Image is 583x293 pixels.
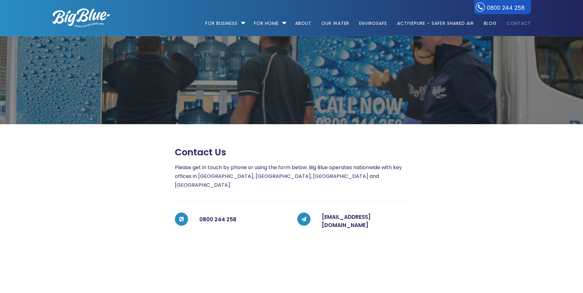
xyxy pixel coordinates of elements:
[52,8,110,27] img: logo
[175,163,408,190] p: Please get in touch by phone or using the form below. Big Blue operates nationwide with key offic...
[175,241,408,288] iframe: Web Forms
[322,213,371,229] a: [EMAIL_ADDRESS][DOMAIN_NAME]
[175,147,226,158] span: Contact us
[199,213,286,226] h5: 0800 244 258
